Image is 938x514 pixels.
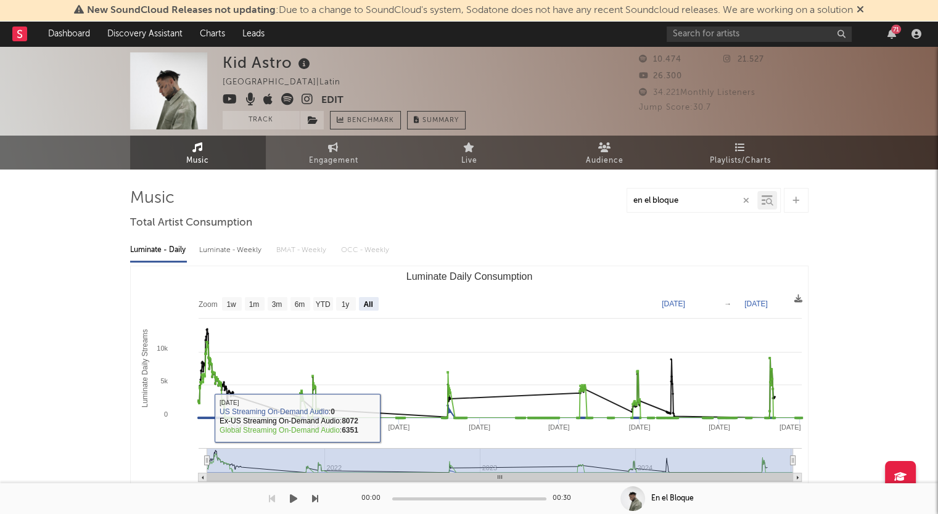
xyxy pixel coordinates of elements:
[548,423,569,431] text: [DATE]
[361,491,386,506] div: 00:00
[226,300,236,309] text: 1w
[130,216,252,230] span: Total Artist Consumption
[586,153,623,168] span: Audience
[39,22,99,46] a: Dashboard
[130,240,187,261] div: Luminate - Daily
[330,111,401,129] a: Benchmark
[321,93,344,108] button: Edit
[639,104,711,112] span: Jump Score: 30.7
[628,423,650,431] text: [DATE]
[131,266,808,513] svg: Luminate Daily Consumption
[857,6,864,15] span: Dismiss
[347,113,394,128] span: Benchmark
[537,136,673,169] a: Audience
[186,153,209,168] span: Music
[130,136,266,169] a: Music
[266,136,401,169] a: Engagement
[87,6,853,15] span: : Due to a change to SoundCloud's system, Sodatone does not have any recent Soundcloud releases. ...
[887,29,896,39] button: 71
[723,55,764,63] span: 21.527
[553,491,577,506] div: 00:30
[160,377,168,385] text: 5k
[662,300,685,308] text: [DATE]
[639,72,682,80] span: 26.300
[308,423,330,431] text: [DATE]
[363,300,372,309] text: All
[709,423,730,431] text: [DATE]
[724,300,731,308] text: →
[140,329,149,407] text: Luminate Daily Streams
[271,300,282,309] text: 3m
[99,22,191,46] a: Discovery Assistant
[406,271,532,282] text: Luminate Daily Consumption
[779,423,800,431] text: [DATE]
[461,153,477,168] span: Live
[199,300,218,309] text: Zoom
[234,22,273,46] a: Leads
[407,111,466,129] button: Summary
[163,410,167,418] text: 0
[191,22,234,46] a: Charts
[667,27,852,42] input: Search for artists
[223,52,313,73] div: Kid Astro
[223,111,300,129] button: Track
[627,196,757,206] input: Search by song name or URL
[401,136,537,169] a: Live
[639,89,755,97] span: 34.221 Monthly Listeners
[388,423,409,431] text: [DATE]
[249,300,259,309] text: 1m
[294,300,305,309] text: 6m
[891,25,901,34] div: 71
[710,153,771,168] span: Playlists/Charts
[157,345,168,352] text: 10k
[422,117,459,124] span: Summary
[651,493,694,504] div: En el Bloque
[199,240,264,261] div: Luminate - Weekly
[223,75,355,90] div: [GEOGRAPHIC_DATA] | Latin
[87,6,276,15] span: New SoundCloud Releases not updating
[469,423,490,431] text: [DATE]
[639,55,681,63] span: 10.474
[228,423,250,431] text: [DATE]
[341,300,349,309] text: 1y
[309,153,358,168] span: Engagement
[315,300,330,309] text: YTD
[673,136,808,169] a: Playlists/Charts
[744,300,768,308] text: [DATE]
